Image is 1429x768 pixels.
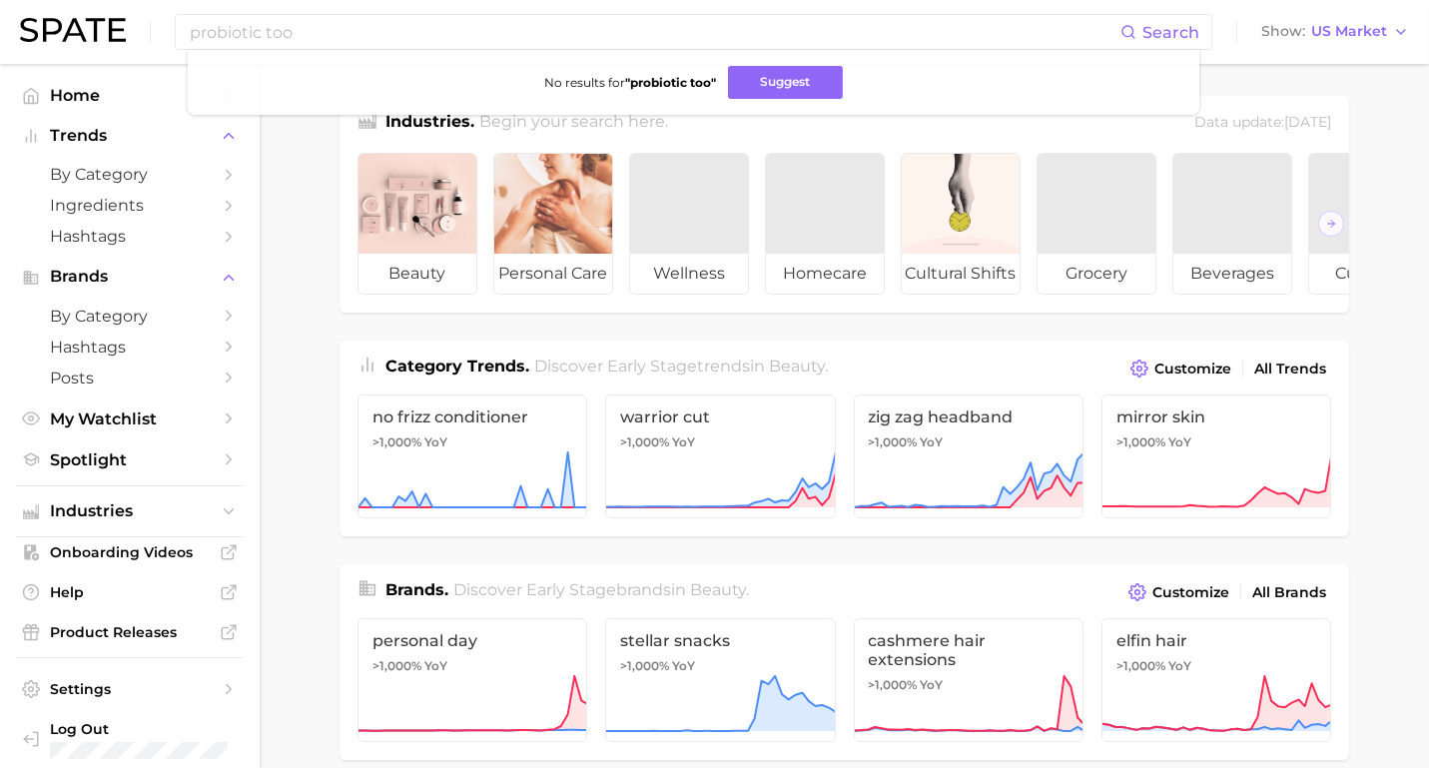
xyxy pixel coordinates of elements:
a: culinary [1308,153,1428,295]
span: >1,000% [869,434,918,449]
span: Industries [50,502,210,520]
button: Industries [16,496,244,526]
a: elfin hair>1,000% YoY [1101,618,1331,742]
span: no frizz conditioner [372,407,572,426]
span: Log Out [50,720,363,738]
span: Home [50,86,210,105]
a: personal care [493,153,613,295]
button: Brands [16,262,244,292]
a: Ingredients [16,190,244,221]
a: Product Releases [16,617,244,647]
span: culinary [1309,254,1427,294]
span: Onboarding Videos [50,543,210,561]
a: wellness [629,153,749,295]
span: YoY [424,434,447,450]
span: personal day [372,631,572,650]
span: Settings [50,680,210,698]
button: Trends [16,121,244,151]
span: All Brands [1252,584,1326,601]
a: Hashtags [16,221,244,252]
span: >1,000% [620,658,669,673]
img: SPATE [20,18,126,42]
a: homecare [765,153,885,295]
span: Posts [50,369,210,387]
a: warrior cut>1,000% YoY [605,394,835,518]
span: Category Trends . [385,357,529,376]
span: Customize [1154,361,1231,378]
span: Search [1142,23,1199,42]
span: by Category [50,307,210,326]
a: zig zag headband>1,000% YoY [854,394,1083,518]
span: by Category [50,165,210,184]
input: Search here for a brand, industry, or ingredient [188,15,1120,49]
a: My Watchlist [16,403,244,434]
span: Show [1261,26,1305,37]
button: ShowUS Market [1256,19,1414,45]
button: Customize [1125,355,1236,383]
a: mirror skin>1,000% YoY [1101,394,1331,518]
span: >1,000% [620,434,669,449]
a: cashmere hair extensions>1,000% YoY [854,618,1083,742]
h1: Industries. [385,110,474,137]
a: Log out. Currently logged in with e-mail mira.piamonte@powerdigitalmarketing.com. [16,714,244,765]
a: All Brands [1247,579,1331,606]
a: cultural shifts [901,153,1021,295]
span: Spotlight [50,450,210,469]
span: Product Releases [50,623,210,641]
span: YoY [1168,434,1191,450]
span: >1,000% [372,658,421,673]
span: >1,000% [869,677,918,692]
a: grocery [1037,153,1156,295]
span: All Trends [1254,361,1326,378]
a: beverages [1172,153,1292,295]
span: >1,000% [372,434,421,449]
span: YoY [672,658,695,674]
span: >1,000% [1116,658,1165,673]
span: elfin hair [1116,631,1316,650]
span: beauty [358,254,476,294]
a: Spotlight [16,444,244,475]
span: YoY [672,434,695,450]
a: no frizz conditioner>1,000% YoY [357,394,587,518]
a: by Category [16,159,244,190]
a: Home [16,80,244,111]
span: US Market [1311,26,1387,37]
span: grocery [1038,254,1155,294]
span: beauty [770,357,826,376]
span: >1,000% [1116,434,1165,449]
a: All Trends [1249,356,1331,383]
span: Brands [50,268,210,286]
a: Posts [16,363,244,393]
span: No results for [544,75,716,90]
span: mirror skin [1116,407,1316,426]
span: YoY [921,434,944,450]
span: beauty [691,580,747,599]
a: by Category [16,301,244,332]
span: Trends [50,127,210,145]
span: stellar snacks [620,631,820,650]
span: personal care [494,254,612,294]
span: cultural shifts [902,254,1020,294]
span: warrior cut [620,407,820,426]
span: YoY [1168,658,1191,674]
div: Data update: [DATE] [1194,110,1331,137]
a: personal day>1,000% YoY [357,618,587,742]
span: Help [50,583,210,601]
span: zig zag headband [869,407,1069,426]
h2: Begin your search here. [480,110,669,137]
button: Customize [1123,578,1234,606]
a: Settings [16,674,244,704]
span: Hashtags [50,338,210,357]
span: YoY [921,677,944,693]
span: My Watchlist [50,409,210,428]
a: stellar snacks>1,000% YoY [605,618,835,742]
span: beverages [1173,254,1291,294]
span: homecare [766,254,884,294]
span: YoY [424,658,447,674]
a: Onboarding Videos [16,537,244,567]
span: Discover Early Stage brands in . [454,580,750,599]
span: Hashtags [50,227,210,246]
a: beauty [357,153,477,295]
a: Help [16,577,244,607]
span: Ingredients [50,196,210,215]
